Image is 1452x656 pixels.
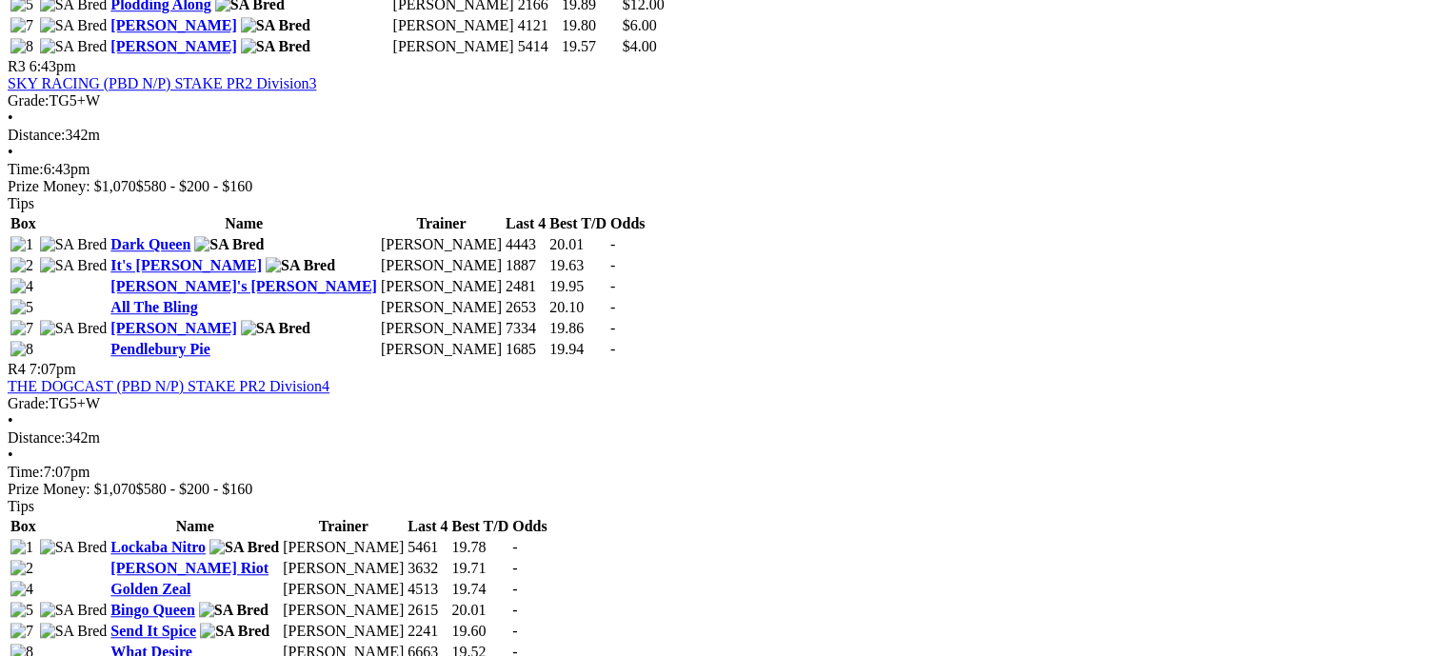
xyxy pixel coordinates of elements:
th: Name [109,214,378,233]
img: SA Bred [40,539,108,556]
img: 8 [10,38,33,55]
th: Trainer [380,214,503,233]
a: THE DOGCAST (PBD N/P) STAKE PR2 Division4 [8,378,329,394]
th: Name [109,517,280,536]
span: R3 [8,58,26,74]
a: [PERSON_NAME]'s [PERSON_NAME] [110,278,377,294]
img: SA Bred [241,17,310,34]
span: - [512,602,517,618]
a: SKY RACING (PBD N/P) STAKE PR2 Division3 [8,75,316,91]
a: It's [PERSON_NAME] [110,257,262,273]
td: 2481 [505,277,547,296]
td: 3632 [407,559,448,578]
span: Box [10,518,36,534]
span: Tips [8,498,34,514]
td: [PERSON_NAME] [380,319,503,338]
img: 1 [10,236,33,253]
div: 342m [8,429,1444,447]
div: 7:07pm [8,464,1444,481]
td: 19.74 [450,580,509,599]
img: SA Bred [40,236,108,253]
a: Golden Zeal [110,581,190,597]
img: 7 [10,17,33,34]
td: 20.10 [548,298,607,317]
td: 2615 [407,601,448,620]
td: 4513 [407,580,448,599]
span: - [512,581,517,597]
td: [PERSON_NAME] [282,559,405,578]
span: Distance: [8,429,65,446]
div: Prize Money: $1,070 [8,481,1444,498]
th: Trainer [282,517,405,536]
span: Distance: [8,127,65,143]
div: Prize Money: $1,070 [8,178,1444,195]
td: 19.80 [561,16,620,35]
a: Lockaba Nitro [110,539,206,555]
a: Pendlebury Pie [110,341,209,357]
img: 5 [10,299,33,316]
td: 1887 [505,256,547,275]
td: [PERSON_NAME] [282,622,405,641]
span: - [512,623,517,639]
td: [PERSON_NAME] [282,601,405,620]
td: 4121 [517,16,559,35]
a: All The Bling [110,299,197,315]
span: 6:43pm [30,58,76,74]
td: [PERSON_NAME] [392,16,515,35]
td: [PERSON_NAME] [380,235,503,254]
img: SA Bred [40,257,108,274]
img: 2 [10,560,33,577]
img: 5 [10,602,33,619]
th: Best T/D [450,517,509,536]
td: [PERSON_NAME] [282,580,405,599]
td: [PERSON_NAME] [380,340,503,359]
img: SA Bred [241,38,310,55]
td: 5461 [407,538,448,557]
img: SA Bred [199,602,269,619]
a: [PERSON_NAME] [110,38,236,54]
td: 19.78 [450,538,509,557]
div: TG5+W [8,395,1444,412]
a: [PERSON_NAME] [110,17,236,33]
img: SA Bred [40,320,108,337]
td: 19.94 [548,340,607,359]
span: Time: [8,464,44,480]
td: 19.71 [450,559,509,578]
td: [PERSON_NAME] [380,256,503,275]
div: 342m [8,127,1444,144]
span: - [512,539,517,555]
td: 19.86 [548,319,607,338]
img: SA Bred [266,257,335,274]
th: Odds [511,517,547,536]
span: • [8,109,13,126]
img: 4 [10,278,33,295]
td: 20.01 [450,601,509,620]
th: Last 4 [407,517,448,536]
img: SA Bred [194,236,264,253]
td: 2653 [505,298,547,317]
td: 19.60 [450,622,509,641]
div: TG5+W [8,92,1444,109]
td: 4443 [505,235,547,254]
td: 19.95 [548,277,607,296]
span: - [610,320,615,336]
img: SA Bred [200,623,269,640]
a: Dark Queen [110,236,190,252]
a: Bingo Queen [110,602,194,618]
span: - [512,560,517,576]
td: 19.57 [561,37,620,56]
th: Last 4 [505,214,547,233]
a: [PERSON_NAME] Riot [110,560,269,576]
span: $580 - $200 - $160 [136,178,253,194]
span: Time: [8,161,44,177]
img: 1 [10,539,33,556]
span: - [610,299,615,315]
td: [PERSON_NAME] [380,298,503,317]
th: Best T/D [548,214,607,233]
td: 5414 [517,37,559,56]
td: 1685 [505,340,547,359]
a: [PERSON_NAME] [110,320,236,336]
td: [PERSON_NAME] [392,37,515,56]
td: 19.63 [548,256,607,275]
span: Grade: [8,92,50,109]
